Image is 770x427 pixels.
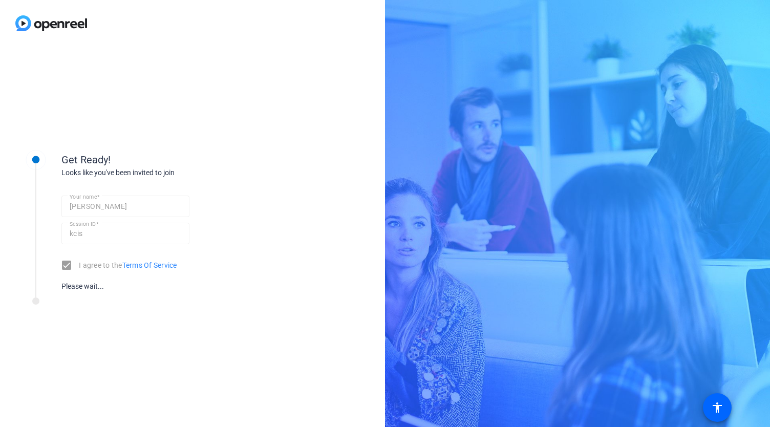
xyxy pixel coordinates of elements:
[61,281,189,292] div: Please wait...
[61,152,266,167] div: Get Ready!
[70,221,96,227] mat-label: Session ID
[61,167,266,178] div: Looks like you've been invited to join
[711,401,723,414] mat-icon: accessibility
[70,194,97,200] mat-label: Your name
